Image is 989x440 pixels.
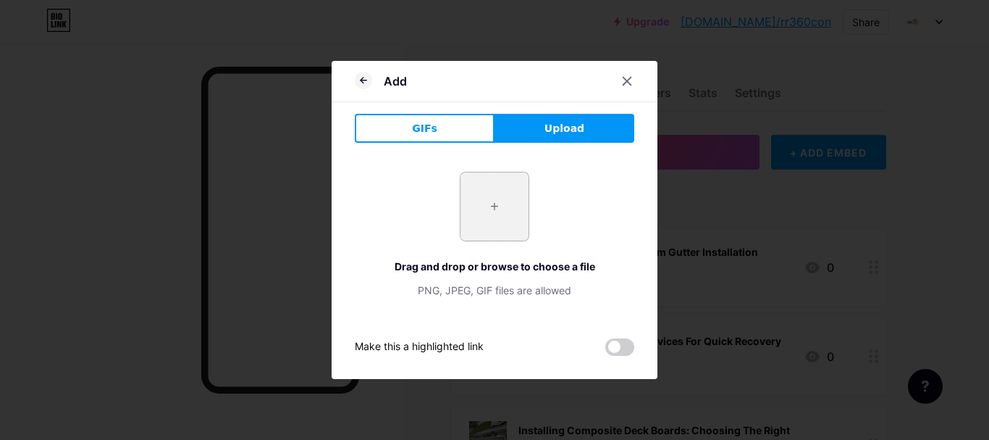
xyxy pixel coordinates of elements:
button: Upload [494,114,634,143]
span: GIFs [412,121,437,136]
div: PNG, JPEG, GIF files are allowed [355,283,634,298]
div: Add [384,72,407,90]
span: Upload [544,121,584,136]
div: Drag and drop or browse to choose a file [355,259,634,274]
button: GIFs [355,114,494,143]
div: Make this a highlighted link [355,339,484,356]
